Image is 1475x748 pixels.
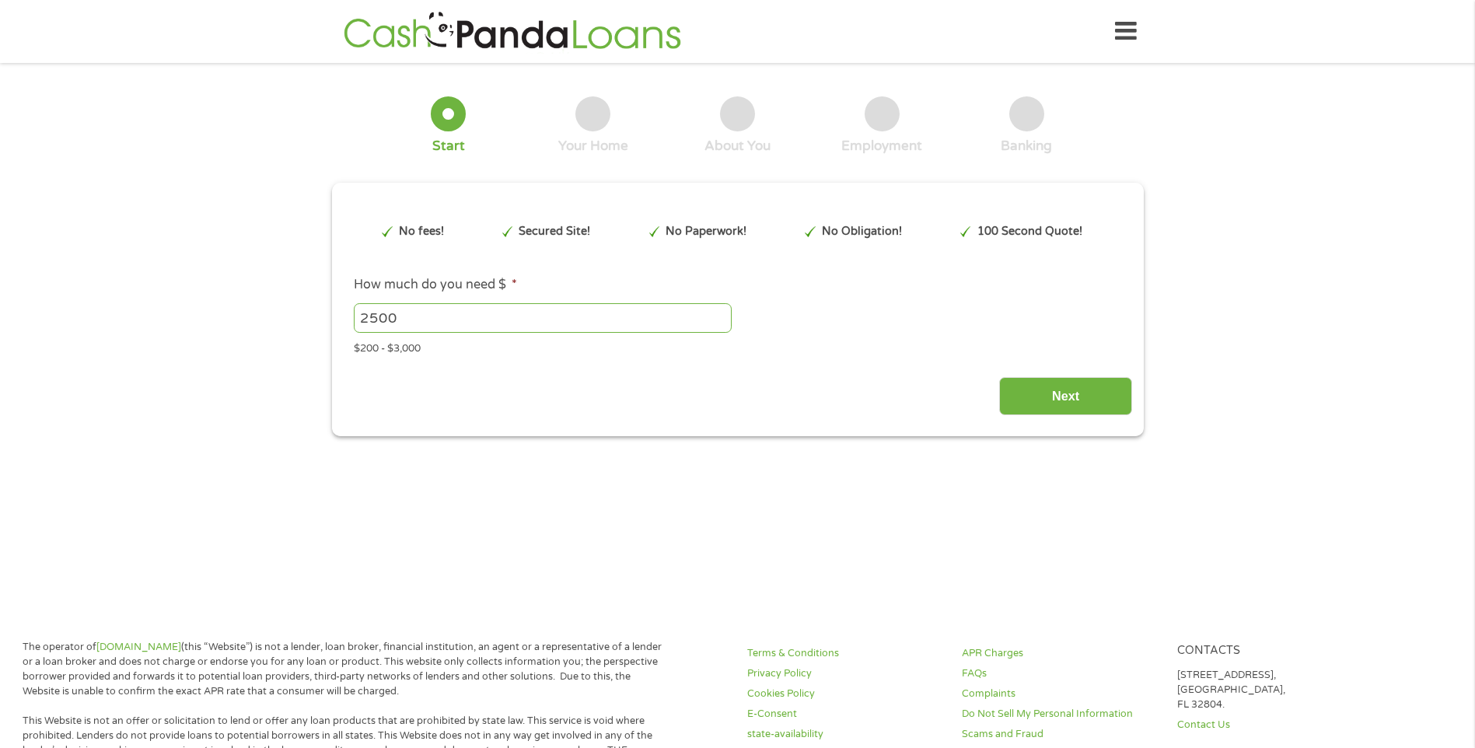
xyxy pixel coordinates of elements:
a: Do Not Sell My Personal Information [962,707,1158,722]
input: Next [999,377,1132,415]
label: How much do you need $ [354,277,517,293]
a: [DOMAIN_NAME] [96,641,181,653]
p: No fees! [399,223,444,240]
a: E-Consent [747,707,943,722]
p: 100 Second Quote! [977,223,1082,240]
a: state-availability [747,727,943,742]
p: Secured Site! [519,223,590,240]
a: Contact Us [1177,718,1373,732]
div: Start [432,138,465,155]
a: Scams and Fraud [962,727,1158,742]
p: [STREET_ADDRESS], [GEOGRAPHIC_DATA], FL 32804. [1177,668,1373,712]
p: No Paperwork! [666,223,746,240]
a: Privacy Policy [747,666,943,681]
div: $200 - $3,000 [354,336,1120,357]
div: About You [704,138,771,155]
a: FAQs [962,666,1158,681]
div: Employment [841,138,922,155]
div: Banking [1001,138,1052,155]
a: Cookies Policy [747,687,943,701]
p: No Obligation! [822,223,902,240]
h4: Contacts [1177,644,1373,659]
a: Terms & Conditions [747,646,943,661]
img: GetLoanNow Logo [339,9,686,54]
div: Your Home [558,138,628,155]
p: The operator of (this “Website”) is not a lender, loan broker, financial institution, an agent or... [23,640,668,699]
a: Complaints [962,687,1158,701]
a: APR Charges [962,646,1158,661]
